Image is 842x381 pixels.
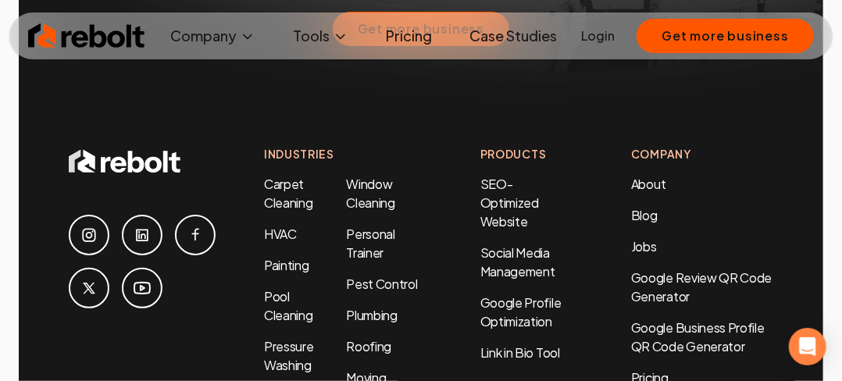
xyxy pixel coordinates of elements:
div: Open Intercom Messenger [789,328,826,365]
a: Plumbing [346,307,397,323]
img: Rebolt Logo [28,20,145,52]
h4: Products [480,146,569,162]
a: Pest Control [346,276,417,292]
button: Get more business [333,12,510,46]
a: Google Profile Optimization [480,294,562,329]
h4: Company [631,146,773,162]
a: Jobs [631,238,657,255]
a: Link in Bio Tool [480,344,560,361]
a: Social Media Management [480,244,555,280]
a: Login [581,27,615,45]
a: Google Review QR Code Generator [631,269,772,304]
a: Pool Cleaning [264,288,312,323]
a: Pressure Washing [264,338,313,373]
a: SEO-Optimized Website [480,176,539,230]
button: Company [158,20,268,52]
a: Carpet Cleaning [264,176,312,211]
a: HVAC [264,226,297,242]
a: Painting [264,257,309,273]
a: Google Business Profile QR Code Generator [631,319,765,354]
a: Pricing [373,20,444,52]
a: Window Cleaning [346,176,394,211]
a: Personal Trainer [346,226,394,261]
button: Get more business [637,19,814,53]
a: Case Studies [457,20,569,52]
a: Roofing [346,338,391,354]
button: Tools [280,20,361,52]
h4: Industries [264,146,418,162]
a: About [631,176,665,192]
a: Blog [631,207,658,223]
